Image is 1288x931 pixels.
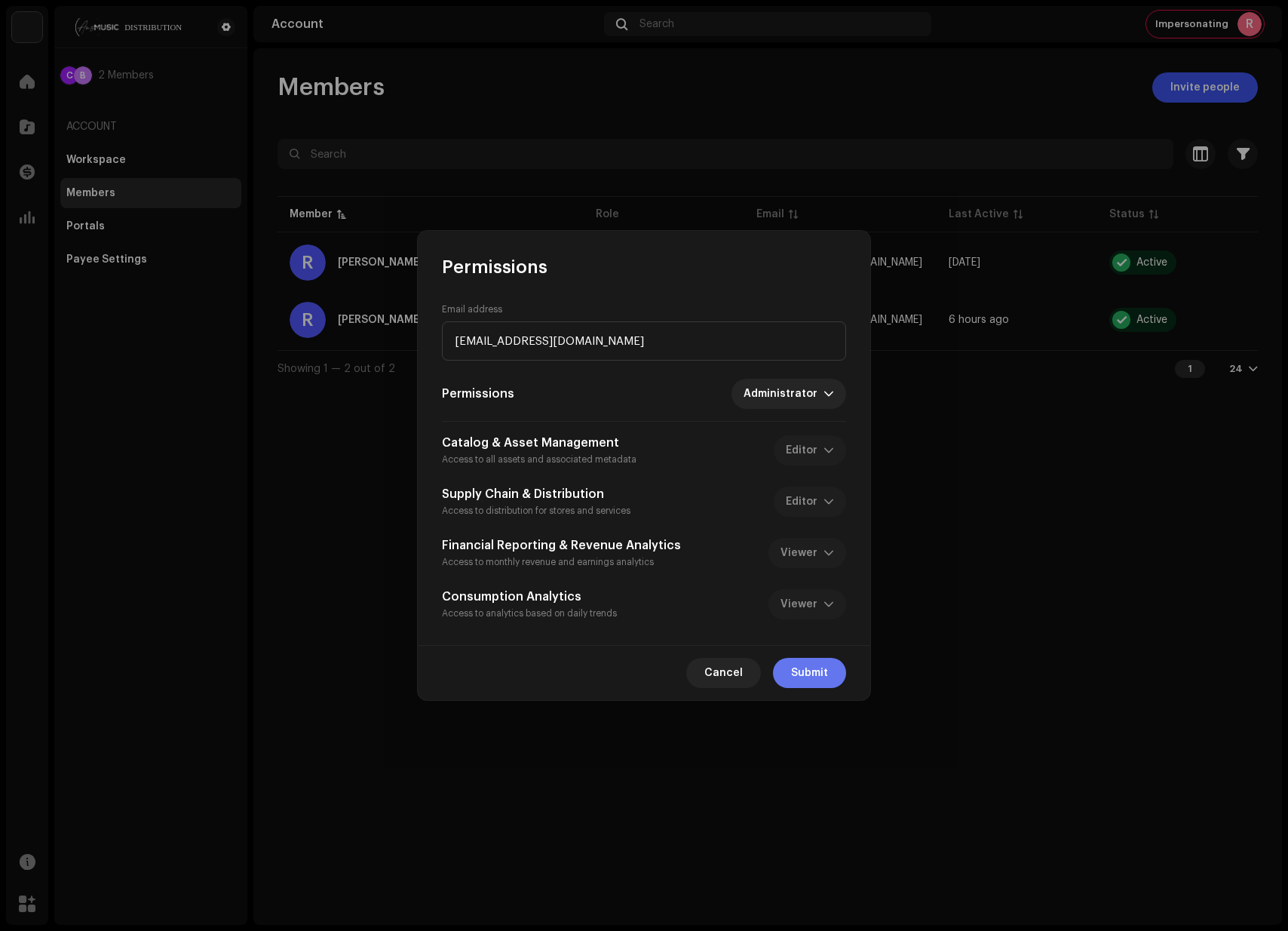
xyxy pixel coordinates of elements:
[823,379,834,409] div: dropdown trigger
[442,558,654,567] small: Access to monthly revenue and earnings analytics
[442,536,681,555] h5: Financial Reporting & Revenue Analytics
[442,385,514,403] h5: Permissions
[744,379,823,409] span: Administrator
[442,455,636,464] small: Access to all assets and associated metadata
[442,303,502,315] label: Email address
[442,609,617,618] small: Access to analytics based on daily trends
[442,321,846,361] input: Type Email
[686,658,761,688] button: Cancel
[442,485,630,503] h5: Supply Chain & Distribution
[442,588,617,606] h5: Consumption Analytics
[704,658,743,688] span: Cancel
[791,658,828,688] span: Submit
[442,506,630,515] small: Access to distribution for stores and services
[442,434,636,452] h5: Catalog & Asset Management
[773,658,846,688] button: Submit
[442,255,846,279] div: Permissions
